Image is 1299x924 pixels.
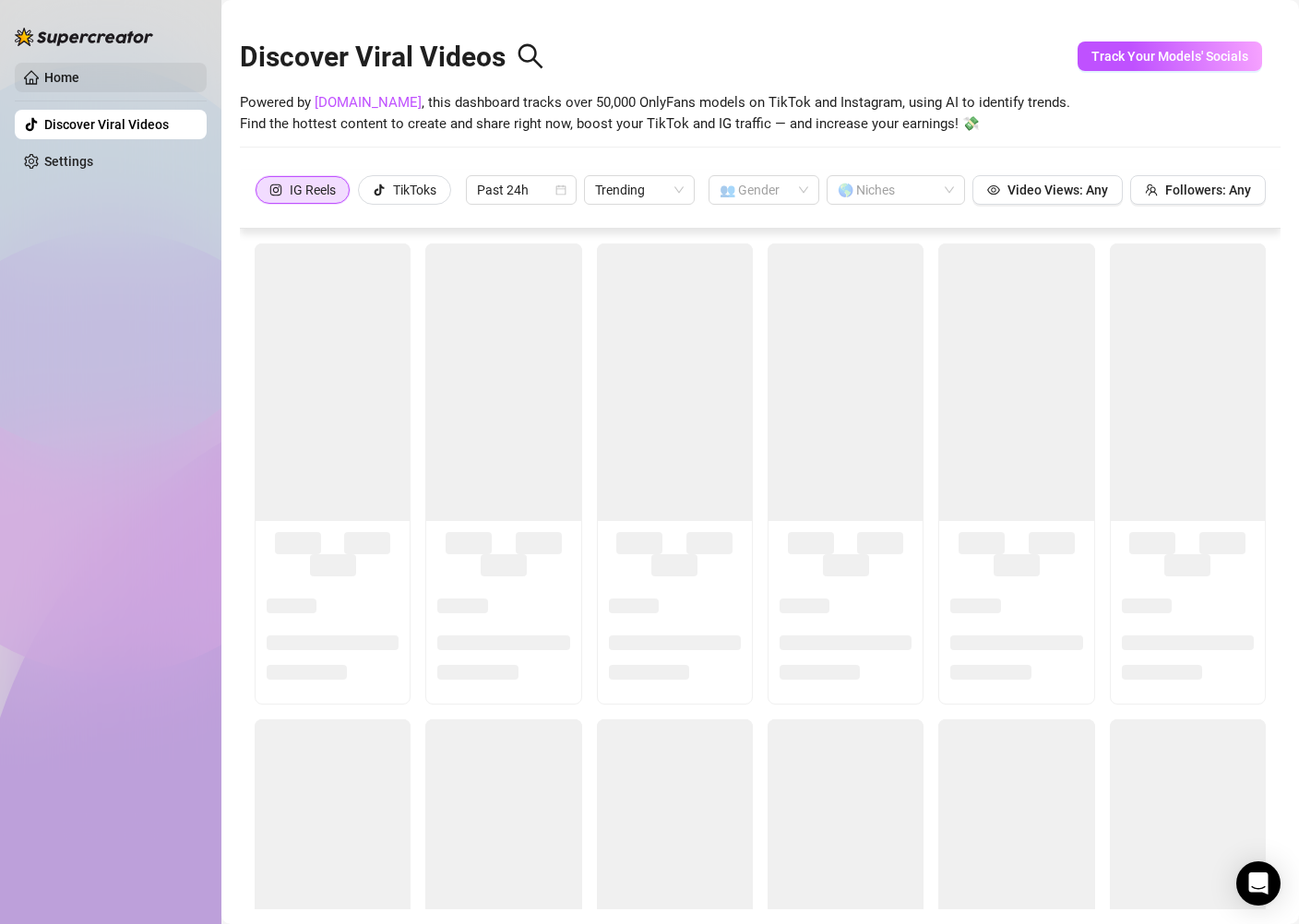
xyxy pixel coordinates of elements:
[44,70,79,85] a: Home
[1145,184,1158,196] span: team
[240,40,544,75] h2: Discover Viral Videos
[44,117,169,132] a: Discover Viral Videos
[1236,861,1281,906] div: Open Intercom Messenger
[987,184,1000,196] span: eye
[290,176,336,204] div: IG Reels
[517,42,544,70] span: search
[44,154,93,169] a: Settings
[315,94,422,111] a: [DOMAIN_NAME]
[269,184,282,196] span: instagram
[477,176,566,204] span: Past 24h
[1130,175,1266,205] button: Followers: Any
[15,28,153,46] img: logo-BBDzfeDw.svg
[393,176,436,204] div: TikToks
[240,92,1070,136] span: Powered by , this dashboard tracks over 50,000 OnlyFans models on TikTok and Instagram, using AI ...
[555,184,566,195] span: calendar
[1078,41,1262,71] button: Track Your Models' Socials
[1165,183,1251,197] span: Followers: Any
[373,184,386,196] span: tik-tok
[595,176,684,204] span: Trending
[972,175,1123,205] button: Video Views: Any
[1007,183,1108,197] span: Video Views: Any
[1091,49,1248,64] span: Track Your Models' Socials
